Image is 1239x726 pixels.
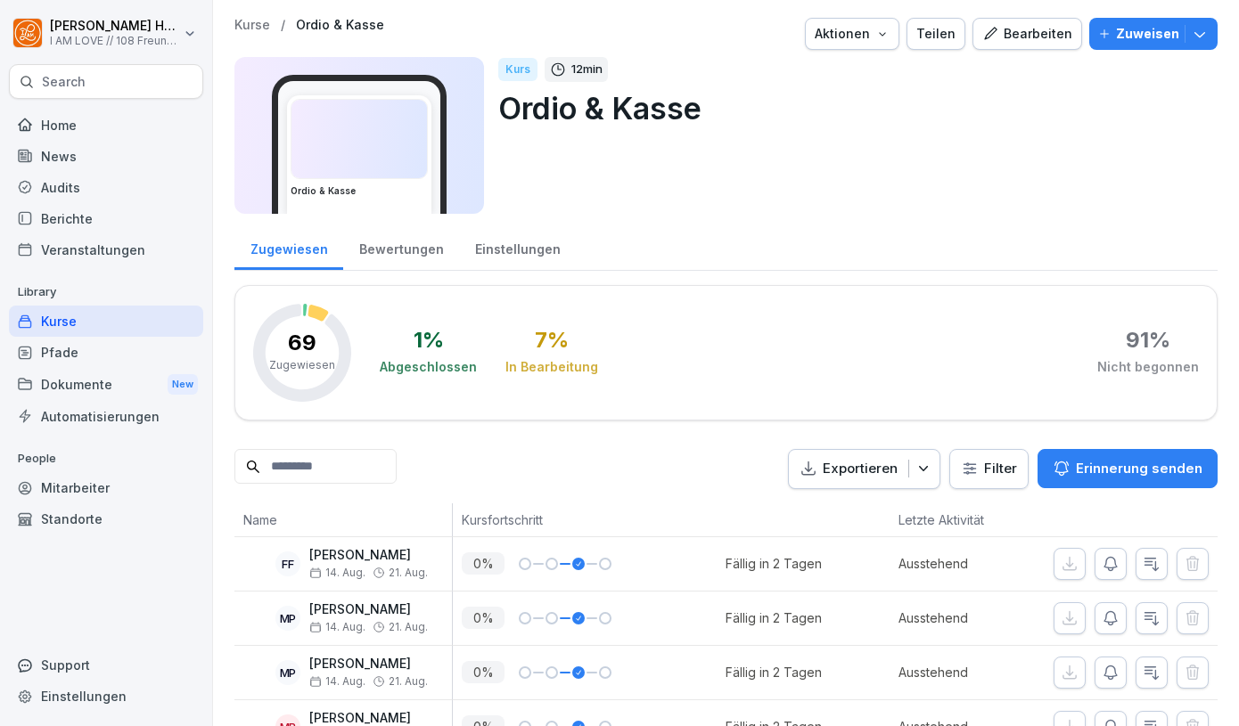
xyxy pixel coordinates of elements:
p: [PERSON_NAME] Hoppenkamps [50,19,180,34]
div: Filter [961,460,1017,477]
span: 21. Aug. [389,567,428,579]
div: 1 % [414,330,444,351]
button: Bearbeiten [972,18,1082,50]
a: Ordio & Kasse [296,18,384,33]
button: Filter [950,450,1028,488]
a: DokumenteNew [9,368,203,401]
a: Mitarbeiter [9,472,203,503]
a: Bewertungen [343,224,459,270]
p: [PERSON_NAME] [309,657,428,672]
button: Zuweisen [1089,18,1218,50]
div: New [168,374,198,395]
div: Dokumente [9,368,203,401]
a: Audits [9,172,203,203]
div: Abgeschlossen [380,358,477,376]
a: Kurse [234,18,270,33]
p: 12 min [571,61,603,78]
p: Name [243,510,443,529]
a: Einstellungen [9,681,203,712]
p: [PERSON_NAME] [309,711,428,726]
p: [PERSON_NAME] [309,602,428,617]
p: Letzte Aktivität [898,510,1017,529]
div: Teilen [916,24,956,44]
a: Einstellungen [459,224,576,270]
div: Nicht begonnen [1097,358,1199,376]
span: 21. Aug. [389,621,428,633]
p: I AM LOVE // 108 Freunde GmbH [50,35,180,47]
div: MP [275,660,300,685]
p: Ausstehend [898,554,1026,573]
button: Erinnerung senden [1038,449,1218,488]
button: Aktionen [805,18,899,50]
span: 14. Aug. [309,621,365,633]
div: In Bearbeitung [505,358,598,376]
button: Teilen [907,18,965,50]
p: Exportieren [823,459,898,479]
p: 69 [288,332,316,354]
button: Exportieren [788,449,940,489]
a: Kurse [9,306,203,337]
div: Support [9,649,203,681]
a: News [9,141,203,172]
div: Aktionen [815,24,890,44]
div: Fällig in 2 Tagen [726,608,822,627]
a: Zugewiesen [234,224,343,270]
a: Standorte [9,503,203,534]
div: Fällig in 2 Tagen [726,663,822,681]
p: 0 % [462,661,505,683]
div: Bearbeiten [982,24,1072,44]
p: Ausstehend [898,608,1026,627]
p: Library [9,278,203,306]
div: FF [275,551,300,576]
p: 0 % [462,607,505,629]
p: Zuweisen [1116,24,1179,44]
p: Erinnerung senden [1076,459,1202,478]
h3: Ordio & Kasse [291,184,428,198]
span: 14. Aug. [309,567,365,579]
p: / [281,18,285,33]
div: 7 % [535,330,569,351]
span: 21. Aug. [389,675,428,688]
a: Berichte [9,203,203,234]
p: [PERSON_NAME] [309,548,428,563]
p: Zugewiesen [269,357,335,373]
div: MP [275,606,300,631]
p: Ausstehend [898,663,1026,681]
div: Kurs [498,58,537,81]
p: Kursfortschritt [462,510,717,529]
p: Search [42,73,86,91]
a: Veranstaltungen [9,234,203,265]
p: 0 % [462,552,505,575]
a: Home [9,110,203,141]
div: Fällig in 2 Tagen [726,554,822,573]
p: People [9,445,203,473]
a: Pfade [9,337,203,368]
p: Ordio & Kasse [498,86,1203,131]
div: 91 % [1126,330,1170,351]
span: 14. Aug. [309,675,365,688]
a: Automatisierungen [9,401,203,432]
